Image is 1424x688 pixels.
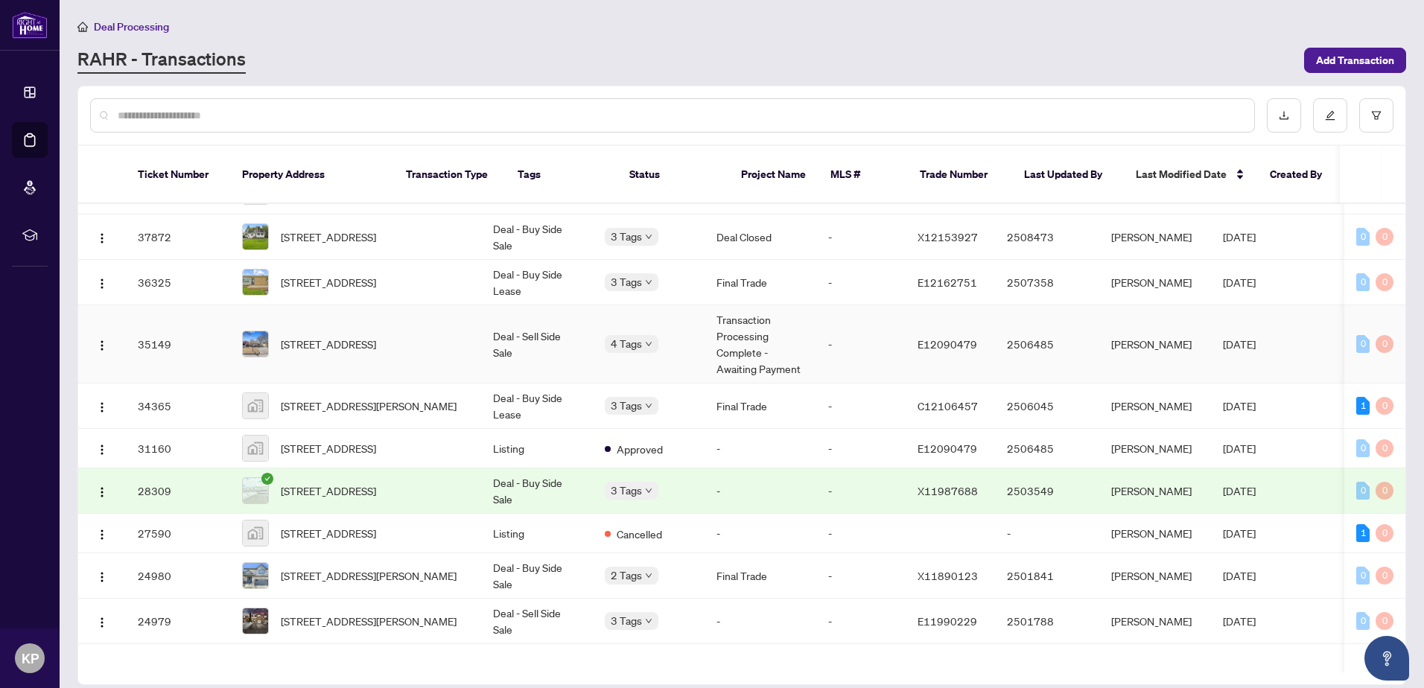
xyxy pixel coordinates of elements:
[1356,482,1370,500] div: 0
[281,336,376,352] span: [STREET_ADDRESS]
[230,146,394,204] th: Property Address
[126,429,230,468] td: 31160
[1304,48,1406,73] button: Add Transaction
[729,146,819,204] th: Project Name
[281,398,457,414] span: [STREET_ADDRESS][PERSON_NAME]
[816,553,906,599] td: -
[261,473,273,485] span: check-circle
[617,146,729,204] th: Status
[90,225,114,249] button: Logo
[1356,228,1370,246] div: 0
[816,305,906,383] td: -
[1376,612,1393,630] div: 0
[126,468,230,514] td: 28309
[617,441,663,457] span: Approved
[1223,230,1256,243] span: [DATE]
[77,47,246,74] a: RAHR - Transactions
[918,569,978,582] span: X11890123
[96,444,108,456] img: Logo
[1376,567,1393,585] div: 0
[1356,273,1370,291] div: 0
[481,260,593,305] td: Deal - Buy Side Lease
[90,436,114,460] button: Logo
[1376,335,1393,353] div: 0
[1356,612,1370,630] div: 0
[1099,383,1211,429] td: [PERSON_NAME]
[1099,305,1211,383] td: [PERSON_NAME]
[90,479,114,503] button: Logo
[645,617,652,625] span: down
[995,468,1099,514] td: 2503549
[96,232,108,244] img: Logo
[645,340,652,348] span: down
[611,567,642,584] span: 2 Tags
[1371,110,1382,121] span: filter
[995,599,1099,644] td: 2501788
[1124,146,1258,204] th: Last Modified Date
[816,260,906,305] td: -
[243,436,268,461] img: thumbnail-img
[1359,98,1393,133] button: filter
[281,482,376,499] span: [STREET_ADDRESS]
[1267,98,1301,133] button: download
[243,331,268,357] img: thumbnail-img
[243,563,268,588] img: thumbnail-img
[995,429,1099,468] td: 2506485
[1356,439,1370,457] div: 0
[1376,228,1393,246] div: 0
[611,482,642,499] span: 3 Tags
[90,564,114,587] button: Logo
[90,394,114,418] button: Logo
[645,487,652,494] span: down
[918,275,977,289] span: E12162751
[481,599,593,644] td: Deal - Sell Side Sale
[1099,429,1211,468] td: [PERSON_NAME]
[126,514,230,553] td: 27590
[1099,599,1211,644] td: [PERSON_NAME]
[1376,524,1393,542] div: 0
[1099,468,1211,514] td: [PERSON_NAME]
[90,521,114,545] button: Logo
[705,514,816,553] td: -
[1223,614,1256,628] span: [DATE]
[611,335,642,352] span: 4 Tags
[1325,110,1335,121] span: edit
[281,567,457,584] span: [STREET_ADDRESS][PERSON_NAME]
[1376,439,1393,457] div: 0
[281,274,376,290] span: [STREET_ADDRESS]
[1223,484,1256,497] span: [DATE]
[705,599,816,644] td: -
[506,146,617,204] th: Tags
[96,278,108,290] img: Logo
[126,260,230,305] td: 36325
[1223,442,1256,455] span: [DATE]
[96,340,108,351] img: Logo
[816,468,906,514] td: -
[611,228,642,245] span: 3 Tags
[611,397,642,414] span: 3 Tags
[90,609,114,633] button: Logo
[705,214,816,260] td: Deal Closed
[481,514,593,553] td: Listing
[281,613,457,629] span: [STREET_ADDRESS][PERSON_NAME]
[1356,524,1370,542] div: 1
[126,305,230,383] td: 35149
[481,468,593,514] td: Deal - Buy Side Sale
[995,260,1099,305] td: 2507358
[816,514,906,553] td: -
[281,229,376,245] span: [STREET_ADDRESS]
[90,270,114,294] button: Logo
[819,146,908,204] th: MLS #
[1313,98,1347,133] button: edit
[243,608,268,634] img: thumbnail-img
[617,526,662,542] span: Cancelled
[645,278,652,286] span: down
[481,553,593,599] td: Deal - Buy Side Sale
[1012,146,1124,204] th: Last Updated By
[77,22,88,32] span: home
[243,224,268,249] img: thumbnail-img
[1364,636,1409,681] button: Open asap
[12,11,48,39] img: logo
[816,429,906,468] td: -
[481,383,593,429] td: Deal - Buy Side Lease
